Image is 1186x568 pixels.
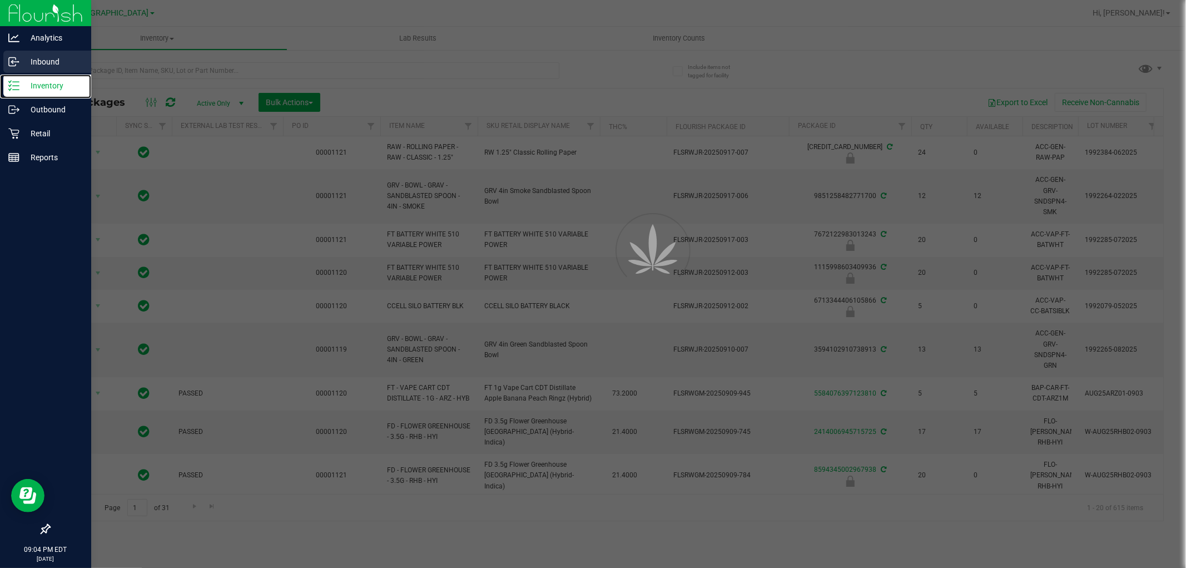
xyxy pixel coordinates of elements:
[5,545,86,555] p: 09:04 PM EDT
[19,127,86,140] p: Retail
[19,79,86,92] p: Inventory
[19,55,86,68] p: Inbound
[8,152,19,163] inline-svg: Reports
[8,56,19,67] inline-svg: Inbound
[5,555,86,563] p: [DATE]
[19,31,86,45] p: Analytics
[11,479,44,512] iframe: Resource center
[8,80,19,91] inline-svg: Inventory
[8,104,19,115] inline-svg: Outbound
[8,128,19,139] inline-svg: Retail
[19,103,86,116] p: Outbound
[8,32,19,43] inline-svg: Analytics
[19,151,86,164] p: Reports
